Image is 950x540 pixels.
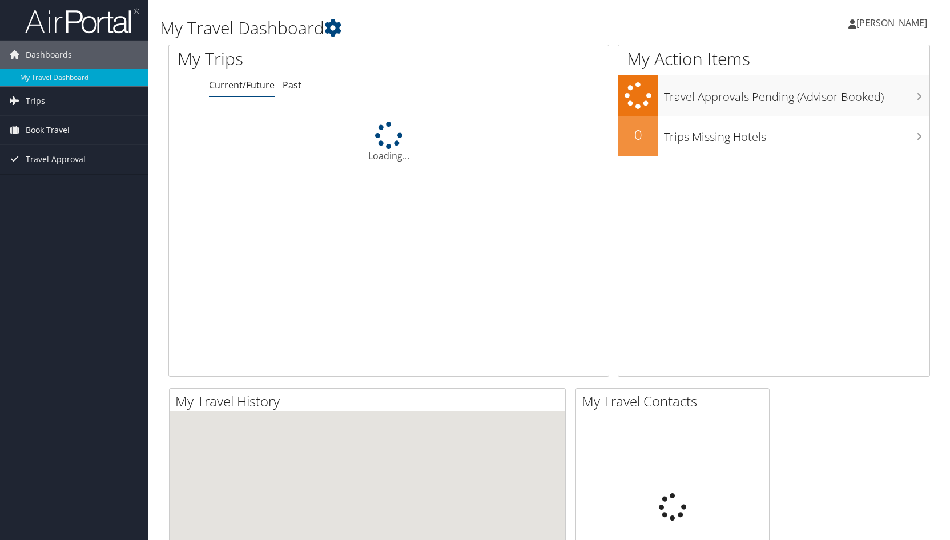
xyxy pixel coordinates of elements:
[160,16,679,40] h1: My Travel Dashboard
[25,7,139,34] img: airportal-logo.png
[178,47,417,71] h1: My Trips
[169,122,609,163] div: Loading...
[209,79,275,91] a: Current/Future
[618,125,658,144] h2: 0
[618,47,929,71] h1: My Action Items
[618,75,929,116] a: Travel Approvals Pending (Advisor Booked)
[26,116,70,144] span: Book Travel
[582,392,769,411] h2: My Travel Contacts
[175,392,565,411] h2: My Travel History
[26,41,72,69] span: Dashboards
[26,145,86,174] span: Travel Approval
[848,6,939,40] a: [PERSON_NAME]
[283,79,301,91] a: Past
[856,17,927,29] span: [PERSON_NAME]
[618,116,929,156] a: 0Trips Missing Hotels
[26,87,45,115] span: Trips
[664,123,929,145] h3: Trips Missing Hotels
[664,83,929,105] h3: Travel Approvals Pending (Advisor Booked)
